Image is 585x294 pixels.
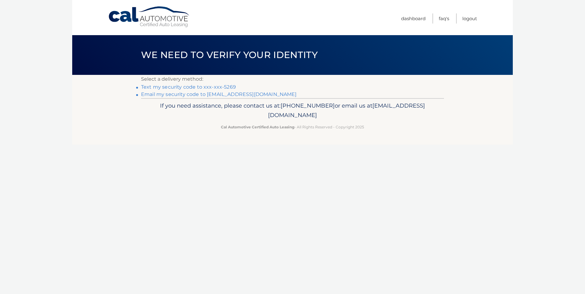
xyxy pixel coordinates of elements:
[141,84,236,90] a: Text my security code to xxx-xxx-5269
[141,49,318,61] span: We need to verify your identity
[462,13,477,24] a: Logout
[401,13,426,24] a: Dashboard
[108,6,191,28] a: Cal Automotive
[141,75,444,83] p: Select a delivery method:
[145,101,440,120] p: If you need assistance, please contact us at: or email us at
[281,102,335,109] span: [PHONE_NUMBER]
[439,13,449,24] a: FAQ's
[221,125,294,129] strong: Cal Automotive Certified Auto Leasing
[145,124,440,130] p: - All Rights Reserved - Copyright 2025
[141,91,297,97] a: Email my security code to [EMAIL_ADDRESS][DOMAIN_NAME]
